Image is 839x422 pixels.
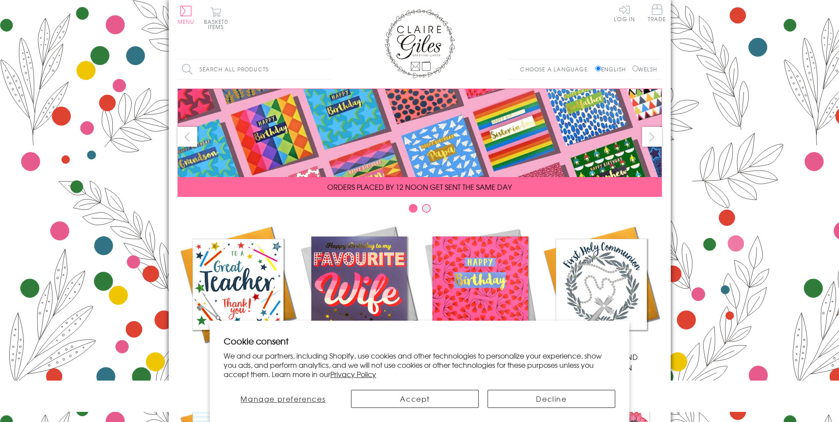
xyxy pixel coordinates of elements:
[177,6,195,24] button: Menu
[409,204,418,213] button: Carousel Page 1 (Current Slide)
[208,18,228,31] span: 0 items
[488,390,615,408] button: Decline
[541,224,662,373] a: Communion and Confirmation
[177,59,332,79] input: Search all products
[299,224,420,362] a: New Releases
[642,127,662,147] button: next
[420,224,541,362] a: Birthdays
[327,181,512,192] span: ORDERS PLACED BY 12 NOON GET SENT THE SAME DAY
[648,4,666,22] span: Trade
[351,390,479,408] button: Accept
[614,4,635,22] a: Log In
[632,65,658,73] label: Welsh
[384,9,455,78] img: Claire Giles Greetings Cards
[224,390,342,408] button: Manage preferences
[323,59,332,79] input: Search
[240,393,325,404] span: Manage preferences
[595,65,630,73] label: English
[632,66,638,71] input: Welsh
[520,65,594,73] p: Choose a language:
[422,204,431,213] button: Carousel Page 2
[204,7,228,30] button: Basket0 items
[224,335,615,347] h2: Cookie consent
[330,369,376,379] a: Privacy Policy
[177,127,197,147] button: prev
[648,4,666,23] a: Trade
[177,18,195,26] span: Menu
[595,66,601,71] input: English
[224,351,615,378] p: We and our partners, including Shopify, use cookies and other technologies to personalize your ex...
[177,224,299,362] a: Academic
[177,204,662,217] div: Carousel Pagination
